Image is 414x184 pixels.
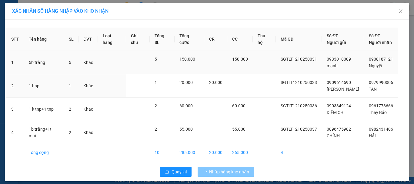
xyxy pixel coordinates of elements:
[6,121,24,144] td: 4
[155,127,157,132] span: 2
[155,103,157,108] span: 2
[6,98,24,121] td: 3
[24,144,64,161] td: Tổng cộng
[227,144,253,161] td: 265.000
[24,74,64,98] td: 1 hnp
[24,121,64,144] td: 1b trắng+1t mut
[327,63,338,68] span: mạnh
[126,28,150,51] th: Ghi chú
[392,3,409,20] button: Close
[276,144,322,161] td: 4
[369,127,393,132] span: 0982431406
[232,103,245,108] span: 60.000
[204,28,227,51] th: CR
[369,63,382,68] span: Nguyệt
[78,98,98,121] td: Khác
[369,133,376,138] span: HẢI
[209,80,222,85] span: 20.000
[327,40,346,45] span: Người gửi
[155,80,157,85] span: 1
[369,57,393,62] span: 0908187121
[327,133,340,138] span: CHÍNH
[155,57,157,62] span: 5
[209,169,249,175] span: Nhập hàng kho nhận
[179,103,193,108] span: 60.000
[327,103,351,108] span: 0903349124
[398,9,403,14] span: close
[6,28,24,51] th: STT
[232,57,248,62] span: 150.000
[175,144,204,161] td: 285.000
[202,170,209,174] span: loading
[281,80,317,85] span: SGTLT1210250033
[232,127,245,132] span: 55.000
[369,80,393,85] span: 0979990006
[24,98,64,121] td: 1 k tnp+1 tnp
[327,110,345,115] span: DIỄM CHI
[78,121,98,144] td: Khác
[369,87,377,92] span: TẤN
[24,28,64,51] th: Tên hàng
[327,33,338,38] span: Số ĐT
[179,80,193,85] span: 20.000
[327,87,359,92] span: [PERSON_NAME]
[69,83,71,88] span: 1
[369,110,387,115] span: Thầy Bảo
[369,33,380,38] span: Số ĐT
[69,130,71,135] span: 2
[276,28,322,51] th: Mã GD
[281,57,317,62] span: SGTLT1210250031
[6,51,24,74] td: 1
[12,8,109,14] span: XÁC NHẬN SỐ HÀNG NHẬP VÀO KHO NHẬN
[369,40,392,45] span: Người nhận
[69,107,71,112] span: 2
[78,51,98,74] td: Khác
[78,74,98,98] td: Khác
[165,170,169,175] span: rollback
[160,167,192,177] button: rollbackQuay lại
[172,169,187,175] span: Quay lại
[179,57,195,62] span: 150.000
[64,28,78,51] th: SL
[281,103,317,108] span: SGTLT1210250036
[24,51,64,74] td: 5b trắng
[69,60,71,65] span: 5
[281,127,317,132] span: SGTLT1210250037
[204,144,227,161] td: 20.000
[78,28,98,51] th: ĐVT
[327,127,351,132] span: 0896475982
[98,28,126,51] th: Loại hàng
[327,80,351,85] span: 0909614590
[253,28,276,51] th: Thu hộ
[175,28,204,51] th: Tổng cước
[198,167,254,177] button: Nhập hàng kho nhận
[150,144,175,161] td: 10
[327,57,351,62] span: 0933018009
[6,74,24,98] td: 2
[179,127,193,132] span: 55.000
[369,103,393,108] span: 0961778666
[150,28,175,51] th: Tổng SL
[227,28,253,51] th: CC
